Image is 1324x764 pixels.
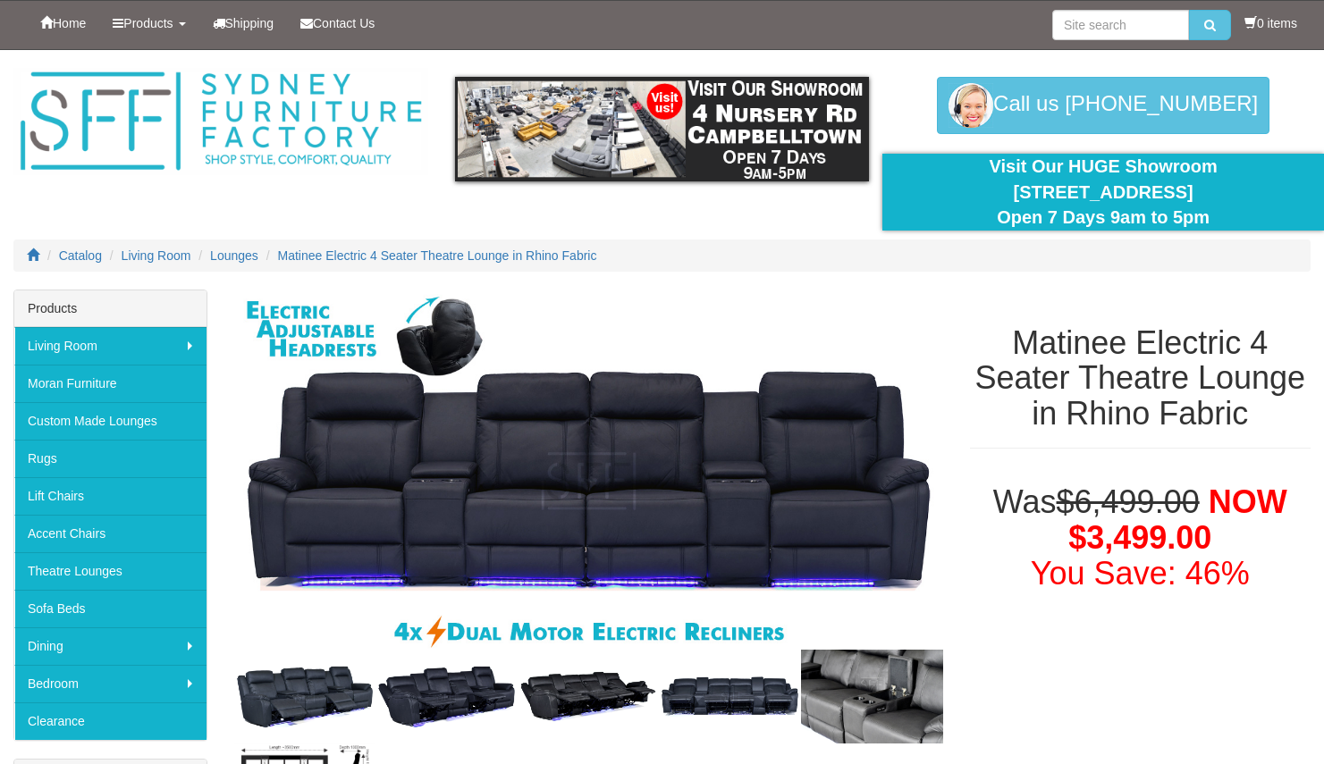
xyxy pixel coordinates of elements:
[14,590,207,627] a: Sofa Beds
[1052,10,1189,40] input: Site search
[287,1,388,46] a: Contact Us
[14,327,207,365] a: Living Room
[1068,483,1286,556] span: NOW $3,499.00
[123,16,173,30] span: Products
[13,68,428,175] img: Sydney Furniture Factory
[14,440,207,477] a: Rugs
[278,248,597,263] a: Matinee Electric 4 Seater Theatre Lounge in Rhino Fabric
[53,16,86,30] span: Home
[313,16,375,30] span: Contact Us
[225,16,274,30] span: Shipping
[59,248,102,263] a: Catalog
[14,477,207,515] a: Lift Chairs
[1031,555,1250,592] font: You Save: 46%
[14,702,207,740] a: Clearance
[14,290,207,327] div: Products
[1244,14,1297,32] li: 0 items
[14,365,207,402] a: Moran Furniture
[122,248,191,263] a: Living Room
[970,325,1311,432] h1: Matinee Electric 4 Seater Theatre Lounge in Rhino Fabric
[14,402,207,440] a: Custom Made Lounges
[1057,483,1200,520] del: $6,499.00
[896,154,1311,231] div: Visit Our HUGE Showroom [STREET_ADDRESS] Open 7 Days 9am to 5pm
[14,665,207,702] a: Bedroom
[14,515,207,552] a: Accent Chairs
[455,77,870,181] img: showroom.gif
[14,552,207,590] a: Theatre Lounges
[27,1,99,46] a: Home
[99,1,198,46] a: Products
[970,484,1311,591] h1: Was
[210,248,258,263] a: Lounges
[14,627,207,665] a: Dining
[199,1,288,46] a: Shipping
